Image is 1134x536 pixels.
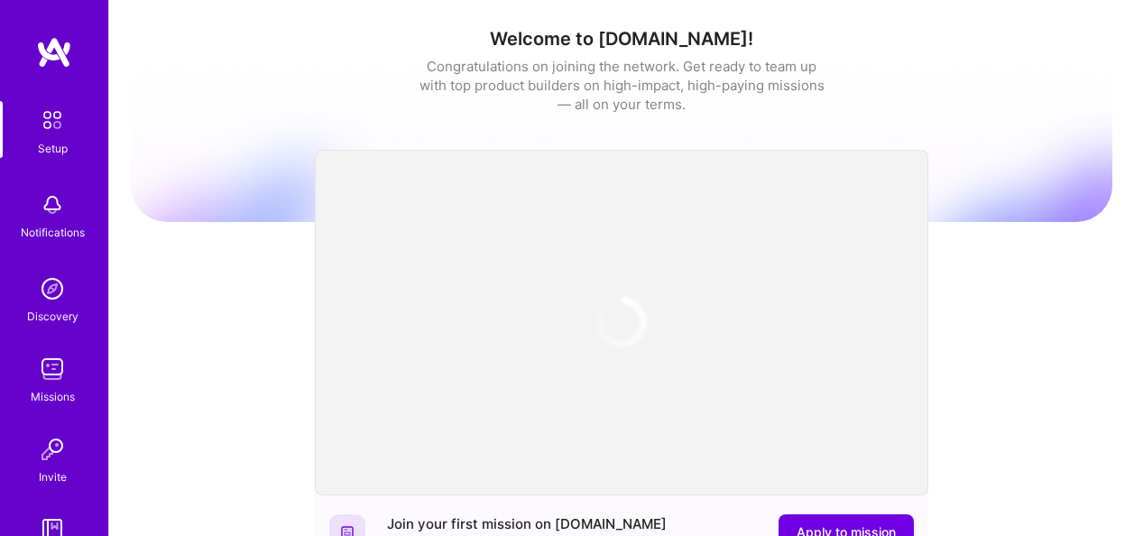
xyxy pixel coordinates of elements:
div: Setup [38,139,68,158]
iframe: video [315,150,928,495]
img: logo [36,36,72,69]
img: loading [595,295,649,349]
div: Invite [39,467,67,486]
div: Discovery [27,307,78,326]
img: discovery [34,271,70,307]
div: Missions [31,387,75,406]
img: bell [34,187,70,223]
img: teamwork [34,351,70,387]
img: setup [33,101,71,139]
div: Notifications [21,223,85,242]
h1: Welcome to [DOMAIN_NAME]! [131,28,1112,50]
div: Congratulations on joining the network. Get ready to team up with top product builders on high-im... [419,57,825,114]
img: Invite [34,431,70,467]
